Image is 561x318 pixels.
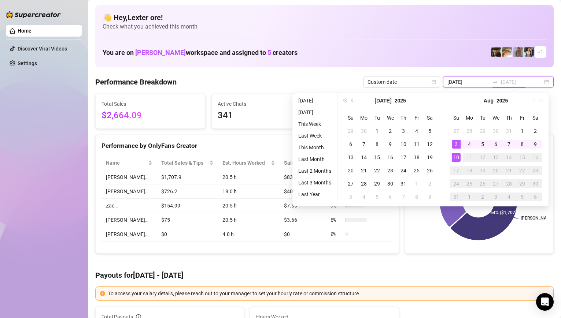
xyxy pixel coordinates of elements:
div: 17 [399,153,408,162]
td: 2025-08-03 [344,190,357,203]
div: 3 [491,192,500,201]
td: 2025-08-13 [489,151,502,164]
div: 4 [412,127,421,135]
td: 2025-08-03 [450,138,463,151]
td: 2025-08-20 [489,164,502,177]
div: 8 [518,140,527,149]
td: 2025-07-19 [423,151,436,164]
a: Settings [18,60,37,66]
a: Discover Viral Videos [18,46,67,52]
td: Zac… [102,199,157,213]
td: 2025-07-31 [397,177,410,190]
span: exclamation-circle [100,291,105,296]
span: Sales / Hour [284,159,316,167]
td: 2025-07-28 [357,177,370,190]
td: 2025-08-08 [516,138,529,151]
th: We [384,111,397,124]
th: Tu [370,111,384,124]
div: Open Intercom Messenger [536,293,554,311]
td: 2025-07-30 [489,124,502,138]
td: 2025-08-02 [423,177,436,190]
text: [PERSON_NAME]… [521,216,557,221]
th: Th [502,111,516,124]
div: 18 [465,166,474,175]
td: 2025-07-23 [384,164,397,177]
div: 11 [465,153,474,162]
span: Total Sales [102,100,199,108]
th: Fr [410,111,423,124]
td: $75 [157,213,218,227]
div: 4 [465,140,474,149]
div: 11 [412,140,421,149]
td: 2025-08-22 [516,164,529,177]
td: 2025-06-30 [357,124,370,138]
th: Sales / Hour [280,156,326,170]
button: Choose a month [374,93,391,108]
span: Custom date [368,76,436,87]
td: 2025-07-31 [502,124,516,138]
td: 2025-07-26 [423,164,436,177]
td: 2025-07-02 [384,124,397,138]
td: [PERSON_NAME]… [102,184,157,199]
div: 3 [346,192,355,201]
th: Fr [516,111,529,124]
div: 15 [373,153,381,162]
th: We [489,111,502,124]
li: Last Week [295,131,334,140]
th: Mo [357,111,370,124]
div: 29 [518,179,527,188]
td: 2025-07-10 [397,138,410,151]
div: 2 [386,127,395,135]
button: Last year (Control + left) [340,93,348,108]
span: + 1 [538,48,543,56]
div: 19 [425,153,434,162]
div: 5 [373,192,381,201]
li: [DATE] [295,96,334,105]
div: 28 [359,179,368,188]
td: 2025-07-05 [423,124,436,138]
td: $3.66 [280,213,326,227]
td: 2025-09-01 [463,190,476,203]
td: 2025-07-21 [357,164,370,177]
div: 29 [478,127,487,135]
span: swap-right [492,79,498,85]
div: 3 [399,127,408,135]
td: 20.5 h [218,213,280,227]
div: 6 [531,192,540,201]
td: 2025-08-21 [502,164,516,177]
div: 7 [505,140,513,149]
td: 2025-08-09 [423,190,436,203]
div: 9 [425,192,434,201]
li: [DATE] [295,108,334,117]
td: 2025-07-11 [410,138,423,151]
div: 25 [465,179,474,188]
div: 13 [346,153,355,162]
td: [PERSON_NAME]… [102,227,157,242]
div: 31 [399,179,408,188]
div: 28 [505,179,513,188]
div: 1 [465,192,474,201]
th: Mo [463,111,476,124]
div: 15 [518,153,527,162]
td: 2025-08-04 [463,138,476,151]
h4: 👋 Hey, Lexter ore ! [103,12,546,23]
div: 17 [452,166,461,175]
td: 2025-08-24 [450,177,463,190]
div: 6 [491,140,500,149]
td: 2025-08-30 [529,177,542,190]
th: Name [102,156,157,170]
div: 31 [505,127,513,135]
td: 20.5 h [218,170,280,184]
li: This Week [295,120,334,128]
td: 2025-07-07 [357,138,370,151]
td: 2025-09-02 [476,190,489,203]
td: 2025-07-06 [344,138,357,151]
td: 2025-08-02 [529,124,542,138]
th: Tu [476,111,489,124]
td: $7.56 [280,199,326,213]
td: 2025-08-15 [516,151,529,164]
div: 4 [359,192,368,201]
div: 25 [412,166,421,175]
td: $1,707.9 [157,170,218,184]
div: 24 [399,166,408,175]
